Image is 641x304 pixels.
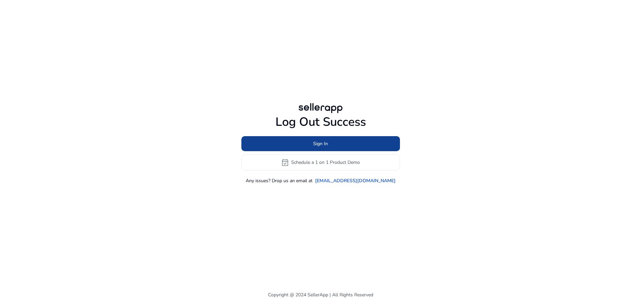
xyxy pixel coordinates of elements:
a: [EMAIL_ADDRESS][DOMAIN_NAME] [315,177,396,184]
p: Any issues? Drop us an email at [246,177,312,184]
button: Sign In [241,136,400,151]
h1: Log Out Success [241,115,400,129]
span: event_available [281,159,289,167]
span: Sign In [313,140,328,147]
button: event_availableSchedule a 1 on 1 Product Demo [241,155,400,171]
